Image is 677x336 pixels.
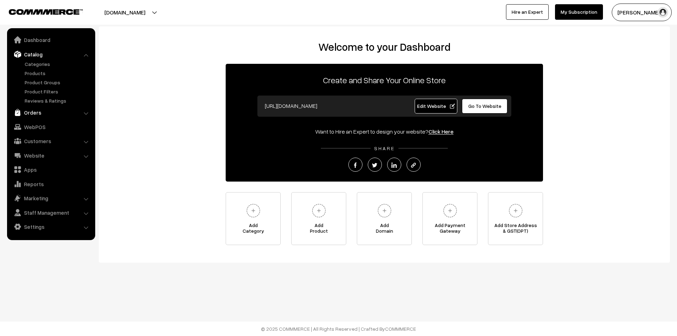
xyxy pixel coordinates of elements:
div: Want to Hire an Expert to design your website? [226,127,543,136]
p: Create and Share Your Online Store [226,74,543,86]
a: Go To Website [462,99,507,114]
img: plus.svg [375,201,394,220]
span: Add Store Address & GST(OPT) [488,222,543,237]
a: WebPOS [9,121,93,133]
span: Add Payment Gateway [423,222,477,237]
img: plus.svg [506,201,525,220]
img: plus.svg [309,201,329,220]
h2: Welcome to your Dashboard [106,41,663,53]
a: Website [9,149,93,162]
a: Orders [9,106,93,119]
a: My Subscription [555,4,603,20]
a: Add Store Address& GST(OPT) [488,192,543,245]
span: Add Product [292,222,346,237]
a: COMMMERCE [9,7,71,16]
a: Edit Website [415,99,458,114]
a: Add PaymentGateway [422,192,477,245]
a: AddProduct [291,192,346,245]
a: Hire an Expert [506,4,549,20]
a: AddCategory [226,192,281,245]
a: Dashboard [9,33,93,46]
span: SHARE [371,145,398,151]
a: Click Here [428,128,453,135]
span: Add Category [226,222,280,237]
button: [PERSON_NAME] D [612,4,672,21]
a: COMMMERCE [385,326,416,332]
a: Apps [9,163,93,176]
img: COMMMERCE [9,9,83,14]
img: plus.svg [244,201,263,220]
img: user [658,7,668,18]
img: plus.svg [440,201,460,220]
span: Add Domain [357,222,411,237]
a: Product Filters [23,88,93,95]
a: Catalog [9,48,93,61]
span: Edit Website [417,103,455,109]
a: Marketing [9,192,93,204]
a: Customers [9,135,93,147]
a: Products [23,69,93,77]
a: AddDomain [357,192,412,245]
a: Reports [9,178,93,190]
a: Product Groups [23,79,93,86]
span: Go To Website [468,103,501,109]
a: Settings [9,220,93,233]
a: Staff Management [9,206,93,219]
a: Categories [23,60,93,68]
button: [DOMAIN_NAME] [80,4,170,21]
a: Reviews & Ratings [23,97,93,104]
